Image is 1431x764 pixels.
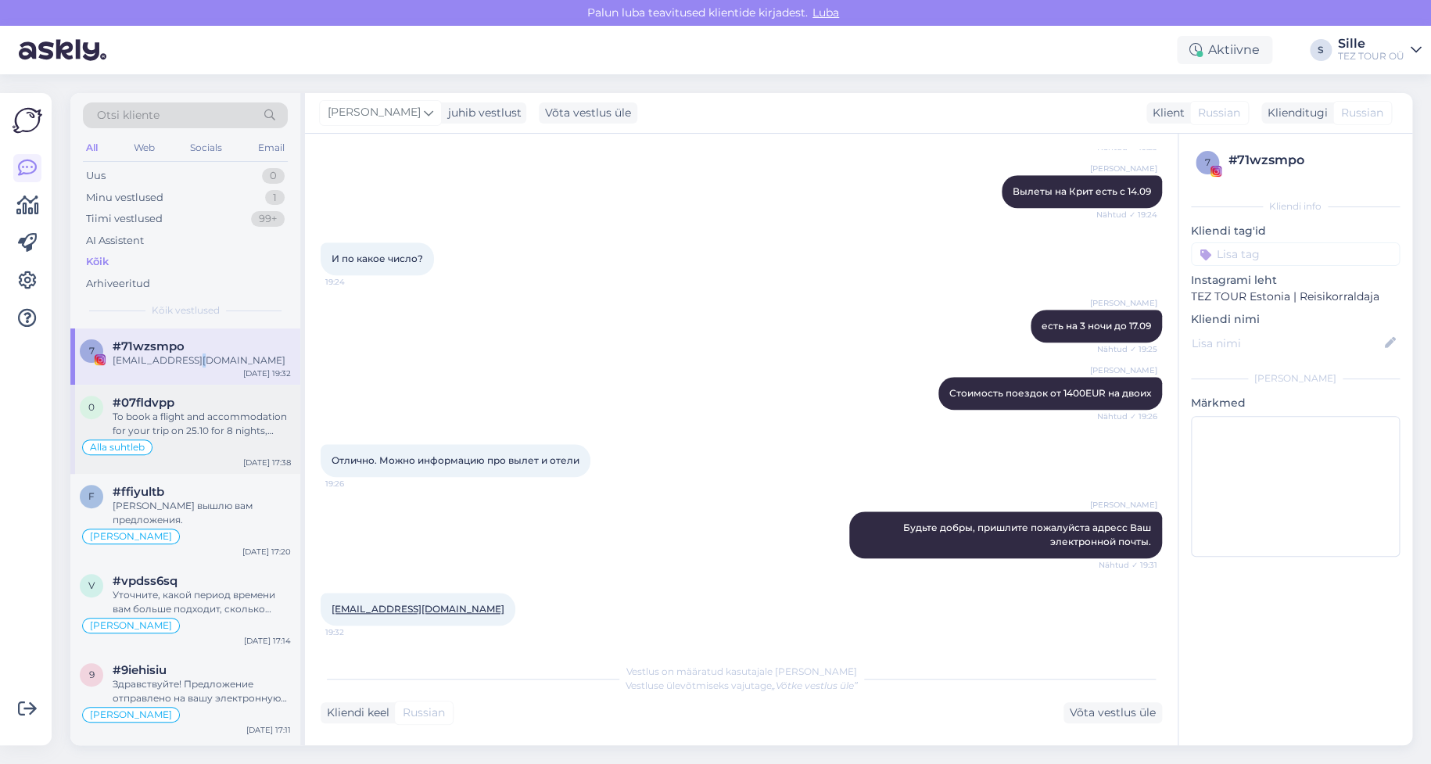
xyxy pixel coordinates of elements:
[1261,105,1328,121] div: Klienditugi
[113,485,164,499] span: #ffiyultb
[1090,499,1157,511] span: [PERSON_NAME]
[113,677,291,705] div: Здравствуйте! Предложение отправлено на вашу электронную почту. Я жду вашего выбора и деталей ваш...
[1191,311,1400,328] p: Kliendi nimi
[244,635,291,647] div: [DATE] 17:14
[1338,50,1404,63] div: TEZ TOUR OÜ
[949,387,1151,399] span: Стоимость поездок от 1400EUR на двоих
[1099,559,1157,571] span: Nähtud ✓ 19:31
[1228,151,1395,170] div: # 71wzsmpo
[1177,36,1272,64] div: Aktiivne
[262,168,285,184] div: 0
[113,410,291,438] div: To book a flight and accommodation for your trip on 25.10 for 8 nights, follow these steps: 1. Go...
[90,532,172,541] span: [PERSON_NAME]
[113,499,291,527] div: [PERSON_NAME] вышлю вам предложения.
[539,102,637,124] div: Võta vestlus üle
[246,724,291,736] div: [DATE] 17:11
[88,579,95,591] span: v
[1097,411,1157,422] span: Nähtud ✓ 19:26
[86,211,163,227] div: Tiimi vestlused
[97,107,160,124] span: Otsi kliente
[1191,223,1400,239] p: Kliendi tag'id
[1191,395,1400,411] p: Märkmed
[242,546,291,558] div: [DATE] 17:20
[1338,38,1404,50] div: Sille
[626,665,857,677] span: Vestlus on määratud kasutajale [PERSON_NAME]
[328,104,421,121] span: [PERSON_NAME]
[1310,39,1332,61] div: S
[113,396,174,410] span: #07fldvpp
[89,345,95,357] span: 7
[325,276,384,288] span: 19:24
[89,669,95,680] span: 9
[255,138,288,158] div: Email
[1090,297,1157,309] span: [PERSON_NAME]
[113,339,185,353] span: #71wzsmpo
[1090,163,1157,174] span: [PERSON_NAME]
[772,680,858,691] i: „Võtke vestlus üle”
[332,454,579,466] span: Отлично. Можно информацию про вылет и отели
[1191,289,1400,305] p: TEZ TOUR Estonia | Reisikorraldaja
[808,5,844,20] span: Luba
[86,190,163,206] div: Minu vestlused
[332,253,423,264] span: И по какое число?
[1198,105,1240,121] span: Russian
[90,621,172,630] span: [PERSON_NAME]
[1191,272,1400,289] p: Instagrami leht
[86,276,150,292] div: Arhiveeritud
[1192,335,1382,352] input: Lisa nimi
[325,478,384,490] span: 19:26
[1096,209,1157,221] span: Nähtud ✓ 19:24
[113,574,178,588] span: #vpdss6sq
[113,353,291,368] div: [EMAIL_ADDRESS][DOMAIN_NAME]
[332,603,504,615] a: [EMAIL_ADDRESS][DOMAIN_NAME]
[243,457,291,468] div: [DATE] 17:38
[1341,105,1383,121] span: Russian
[1191,199,1400,213] div: Kliendi info
[1013,185,1151,197] span: Вылеты на Крит есть с 14.09
[13,106,42,135] img: Askly Logo
[86,233,144,249] div: AI Assistent
[1191,371,1400,386] div: [PERSON_NAME]
[88,490,95,502] span: f
[1205,156,1210,168] span: 7
[90,710,172,719] span: [PERSON_NAME]
[1090,364,1157,376] span: [PERSON_NAME]
[113,663,167,677] span: #9iehisiu
[251,211,285,227] div: 99+
[321,705,389,721] div: Kliendi keel
[265,190,285,206] div: 1
[243,368,291,379] div: [DATE] 19:32
[187,138,225,158] div: Socials
[88,401,95,413] span: 0
[325,626,384,638] span: 19:32
[152,303,220,317] span: Kõik vestlused
[1146,105,1185,121] div: Klient
[626,680,858,691] span: Vestluse ülevõtmiseks vajutage
[86,254,109,270] div: Kõik
[86,168,106,184] div: Uus
[131,138,158,158] div: Web
[90,443,145,452] span: Alla suhtleb
[1097,343,1157,355] span: Nähtud ✓ 19:25
[1063,702,1162,723] div: Võta vestlus üle
[903,522,1153,547] span: Будьте добры, пришлите пожалуйста адресс Ваш электронной почты.
[1191,242,1400,266] input: Lisa tag
[1042,320,1151,332] span: есть на 3 ночи до 17.09
[442,105,522,121] div: juhib vestlust
[403,705,445,721] span: Russian
[83,138,101,158] div: All
[113,588,291,616] div: Уточните, какой период времени вам больше подходит, сколько пассажиров приедет (если вы путешеств...
[1338,38,1422,63] a: SilleTEZ TOUR OÜ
